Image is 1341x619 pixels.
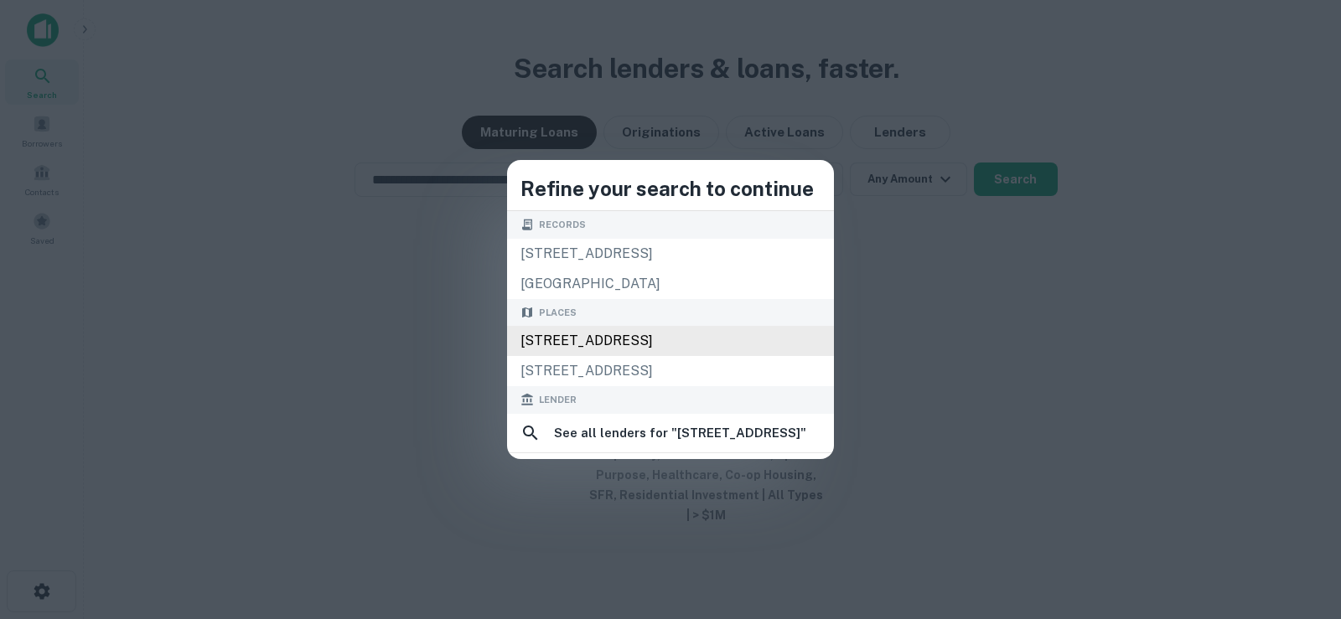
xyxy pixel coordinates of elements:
div: [STREET_ADDRESS] [507,239,834,269]
h4: Refine your search to continue [520,173,821,204]
div: [GEOGRAPHIC_DATA] [507,269,834,299]
span: Records [539,218,586,232]
a: home federal bank of hollywood [507,455,834,490]
div: [STREET_ADDRESS] [507,326,834,356]
iframe: Chat Widget [1257,485,1341,565]
h6: See all lenders for " [STREET_ADDRESS] " [554,423,806,443]
span: Lender [539,393,577,407]
span: Places [539,306,577,320]
div: [STREET_ADDRESS] [507,356,834,386]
